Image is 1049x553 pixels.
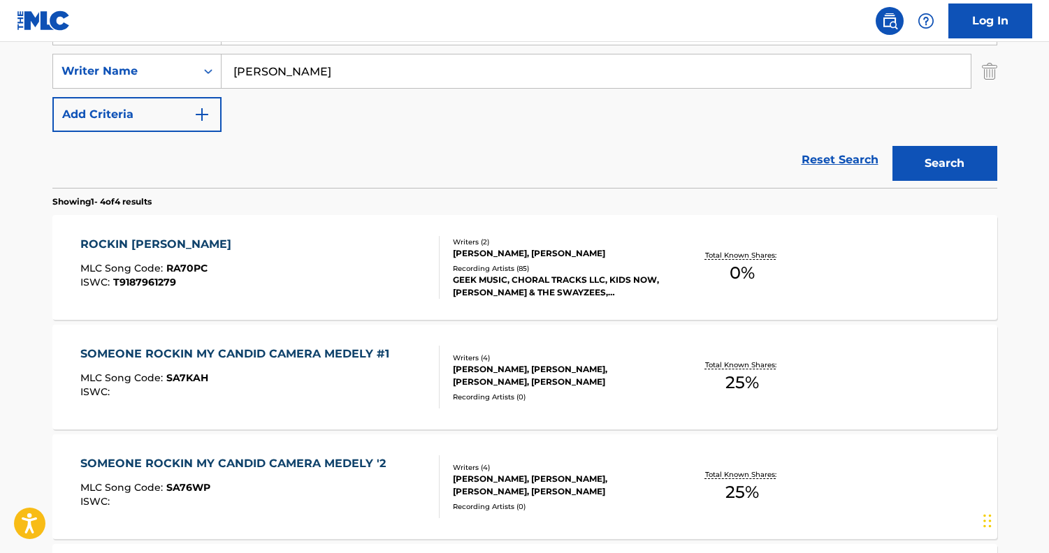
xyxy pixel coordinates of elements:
div: ROCKIN [PERSON_NAME] [80,236,238,253]
span: SA7KAH [166,371,208,384]
a: ROCKIN [PERSON_NAME]MLC Song Code:RA70PCISWC:T9187961279Writers (2)[PERSON_NAME], [PERSON_NAME]Re... [52,215,997,320]
img: Delete Criterion [982,54,997,89]
img: MLC Logo [17,10,71,31]
img: 9d2ae6d4665cec9f34b9.svg [194,106,210,123]
p: Total Known Shares: [705,360,780,370]
div: [PERSON_NAME], [PERSON_NAME] [453,247,664,260]
a: Reset Search [795,145,885,175]
div: Recording Artists ( 85 ) [453,263,664,274]
iframe: Chat Widget [979,486,1049,553]
img: search [881,13,898,29]
a: SOMEONE ROCKIN MY CANDID CAMERA MEDELY #1MLC Song Code:SA7KAHISWC:Writers (4)[PERSON_NAME], [PERS... [52,325,997,429]
span: SA76WP [166,481,210,494]
div: Writers ( 4 ) [453,353,664,363]
img: help [918,13,934,29]
span: RA70PC [166,262,208,274]
form: Search Form [52,10,997,188]
div: Recording Artists ( 0 ) [453,392,664,402]
span: ISWC : [80,276,113,288]
a: SOMEONE ROCKIN MY CANDID CAMERA MEDELY '2MLC Song Code:SA76WPISWC:Writers (4)[PERSON_NAME], [PERS... [52,434,997,539]
span: 0 % [730,260,755,286]
p: Total Known Shares: [705,469,780,480]
span: MLC Song Code : [80,262,166,274]
p: Showing 1 - 4 of 4 results [52,196,152,208]
div: SOMEONE ROCKIN MY CANDID CAMERA MEDELY #1 [80,346,396,362]
span: 25 % [725,370,759,395]
button: Add Criteria [52,97,222,132]
span: ISWC : [80,495,113,508]
div: [PERSON_NAME], [PERSON_NAME], [PERSON_NAME], [PERSON_NAME] [453,473,664,498]
div: [PERSON_NAME], [PERSON_NAME], [PERSON_NAME], [PERSON_NAME] [453,363,664,388]
div: Recording Artists ( 0 ) [453,501,664,512]
span: ISWC : [80,385,113,398]
span: MLC Song Code : [80,481,166,494]
p: Total Known Shares: [705,250,780,260]
div: SOMEONE ROCKIN MY CANDID CAMERA MEDELY '2 [80,455,393,472]
span: 25 % [725,480,759,505]
a: Log In [948,3,1032,38]
span: T9187961279 [113,276,176,288]
a: Public Search [876,7,904,35]
div: Help [912,7,940,35]
div: Drag [983,500,992,542]
div: GEEK MUSIC, CHORAL TRACKS LLC, KIDS NOW, [PERSON_NAME] & THE SWAYZEES, [PERSON_NAME] [453,274,664,299]
button: Search [892,146,997,181]
div: Writers ( 4 ) [453,462,664,473]
div: Writer Name [62,63,187,80]
span: MLC Song Code : [80,371,166,384]
div: Writers ( 2 ) [453,237,664,247]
